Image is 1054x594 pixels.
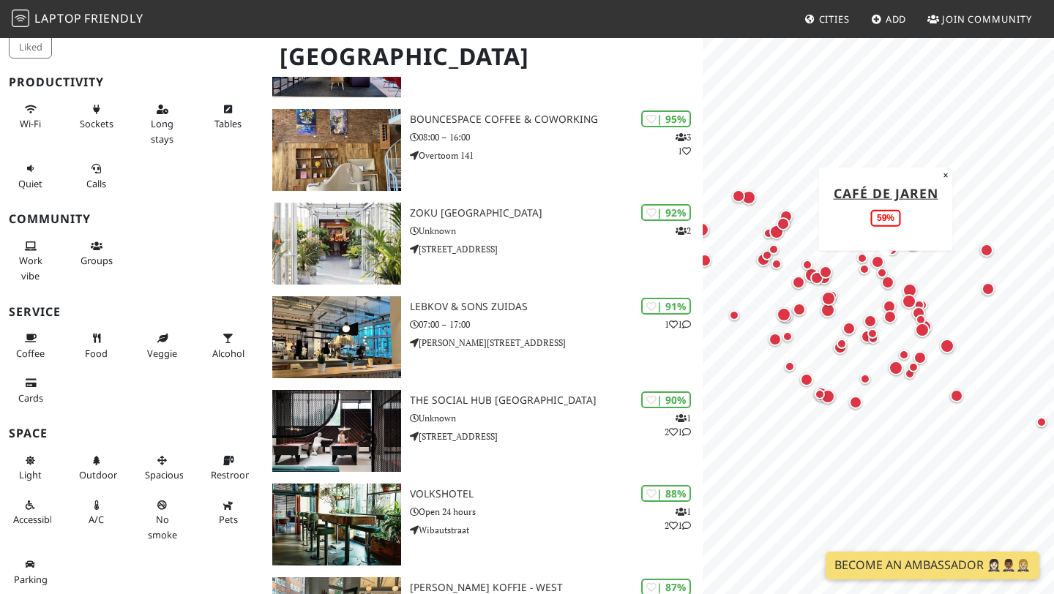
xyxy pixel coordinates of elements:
[145,468,184,481] span: Spacious
[641,485,691,502] div: | 88%
[814,387,834,407] div: Map marker
[219,513,238,526] span: Pet friendly
[881,276,900,295] div: Map marker
[214,117,242,130] span: Work-friendly tables
[18,391,43,405] span: Credit cards
[729,310,747,328] div: Map marker
[272,390,401,472] img: The Social Hub Amsterdam City
[89,513,104,526] span: Air conditioned
[272,109,401,191] img: BounceSpace Coffee & Coworking
[75,326,118,365] button: Food
[860,374,878,391] div: Map marker
[883,310,902,329] div: Map marker
[12,10,29,27] img: LaptopFriendly
[877,268,894,285] div: Map marker
[905,369,922,386] div: Map marker
[18,177,42,190] span: Quiet
[916,315,933,332] div: Map marker
[800,373,819,392] div: Map marker
[857,253,875,271] div: Map marker
[75,157,118,195] button: Calls
[871,209,900,226] div: 59%
[861,330,880,349] div: Map marker
[665,411,691,439] p: 1 2 1
[821,303,841,323] div: Map marker
[410,130,703,144] p: 08:00 – 16:00
[19,254,42,282] span: People working
[9,157,52,195] button: Quiet
[771,259,789,277] div: Map marker
[410,224,703,238] p: Unknown
[780,210,799,229] div: Map marker
[665,505,691,533] p: 1 2 1
[940,339,960,359] div: Map marker
[410,582,703,594] h3: [PERSON_NAME] koffie - West
[20,117,41,130] span: Stable Wi-Fi
[922,6,1038,32] a: Join Community
[769,225,790,245] div: Map marker
[211,468,254,481] span: Restroom
[410,523,703,537] p: Wibautstraat
[75,234,118,273] button: Groups
[785,361,802,379] div: Map marker
[676,130,691,158] p: 3 1
[9,552,52,591] button: Parking
[75,493,118,532] button: A/C
[85,347,108,360] span: Food
[834,341,853,360] div: Map marker
[9,75,255,89] h3: Productivity
[842,322,861,341] div: Map marker
[865,6,913,32] a: Add
[741,190,762,211] div: Map marker
[883,300,902,319] div: Map marker
[16,347,45,360] span: Coffee
[899,350,916,367] div: Map marker
[913,351,932,370] div: Map marker
[908,362,926,380] div: Map marker
[410,113,703,126] h3: BounceSpace Coffee & Coworking
[410,336,703,350] p: [PERSON_NAME][STREET_ADDRESS]
[410,207,703,219] h3: Zoku [GEOGRAPHIC_DATA]
[141,493,184,546] button: No smoke
[410,505,703,519] p: Open 24 hours
[769,333,788,352] div: Map marker
[75,97,118,136] button: Sockets
[272,484,401,565] img: Volkshotel
[757,253,776,272] div: Map marker
[141,448,184,487] button: Spacious
[641,391,691,408] div: | 90%
[263,484,703,565] a: Volkshotel | 88% 121 Volkshotel Open 24 hours Wibautstraat
[410,242,703,256] p: [STREET_ADDRESS]
[147,347,177,360] span: Veggie
[980,244,999,263] div: Map marker
[9,305,255,319] h3: Service
[912,307,931,326] div: Map marker
[34,10,82,26] span: Laptop
[206,448,250,487] button: Restroom
[906,236,927,257] div: Map marker
[868,334,886,351] div: Map marker
[263,390,703,472] a: The Social Hub Amsterdam City | 90% 121 The Social Hub [GEOGRAPHIC_DATA] Unknown [STREET_ADDRESS]
[915,323,935,343] div: Map marker
[410,429,703,443] p: [STREET_ADDRESS]
[206,97,250,136] button: Tables
[410,317,703,331] p: 07:00 – 17:00
[762,250,780,268] div: Map marker
[763,228,781,246] div: Map marker
[1036,417,1054,435] div: Map marker
[641,204,691,221] div: | 92%
[9,371,52,410] button: Cards
[206,326,250,365] button: Alcohol
[9,326,52,365] button: Coffee
[837,339,854,356] div: Map marker
[887,245,905,263] div: Map marker
[665,317,691,331] p: 1 1
[782,331,800,349] div: Map marker
[268,37,700,77] h1: [GEOGRAPHIC_DATA]
[950,389,969,408] div: Map marker
[9,426,255,440] h3: Space
[9,97,52,136] button: Wi-Fi
[641,298,691,315] div: | 91%
[263,296,703,378] a: Lebkov & Sons Zuidas | 91% 11 Lebkov & Sons Zuidas 07:00 – 17:00 [PERSON_NAME][STREET_ADDRESS]
[732,189,751,208] div: Map marker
